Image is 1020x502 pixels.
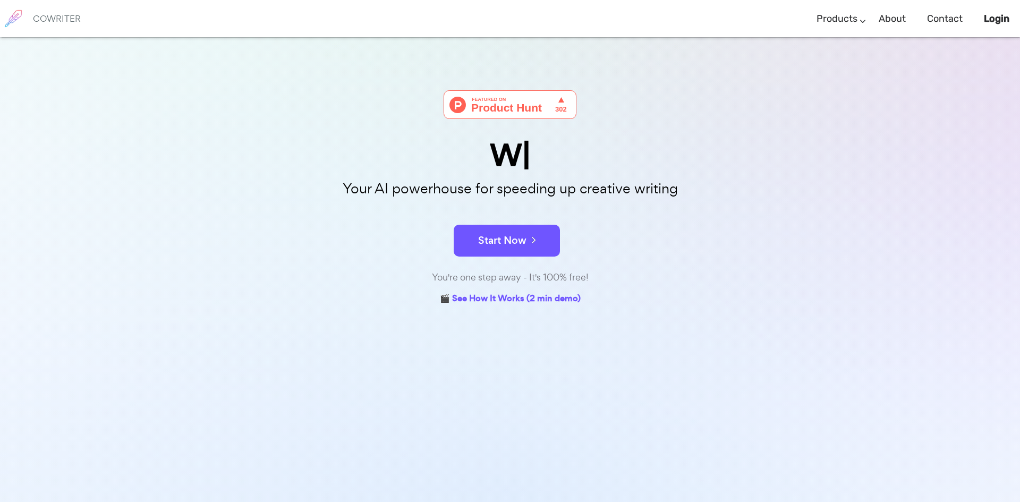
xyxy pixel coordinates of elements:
a: About [879,3,906,35]
img: Cowriter - Your AI buddy for speeding up creative writing | Product Hunt [444,90,576,119]
button: Start Now [454,225,560,257]
h6: COWRITER [33,14,81,23]
a: Contact [927,3,963,35]
p: Your AI powerhouse for speeding up creative writing [244,177,776,200]
a: Login [984,3,1009,35]
div: You're one step away - It's 100% free! [244,270,776,285]
a: Products [817,3,857,35]
b: Login [984,13,1009,24]
a: 🎬 See How It Works (2 min demo) [440,291,581,308]
div: W [244,140,776,171]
